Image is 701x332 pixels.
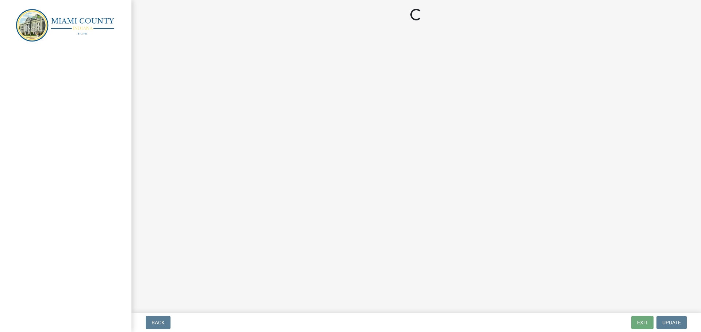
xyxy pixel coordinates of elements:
[631,316,654,329] button: Exit
[15,8,120,42] img: Miami County, Indiana
[152,320,165,325] span: Back
[656,316,687,329] button: Update
[662,320,681,325] span: Update
[146,316,171,329] button: Back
